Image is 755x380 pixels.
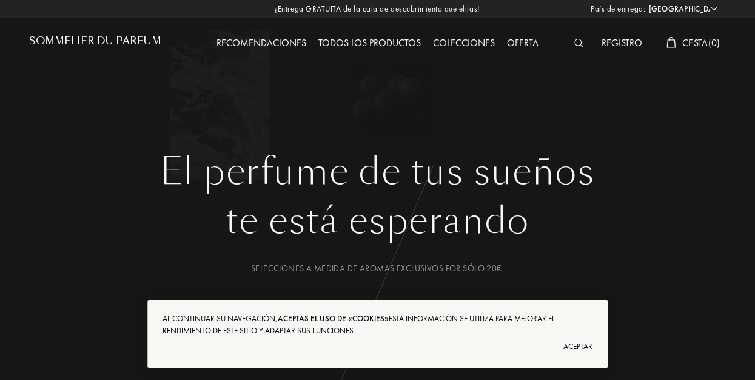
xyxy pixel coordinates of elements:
[278,313,389,324] span: aceptas el uso de «cookies»
[163,337,592,356] div: Aceptar
[710,4,719,13] img: arrow_w.png
[591,3,645,15] span: País de entrega:
[29,35,161,47] h1: Sommelier du Parfum
[596,36,648,52] div: Registro
[163,313,592,337] div: Al continuar su navegación, Esta información se utiliza para mejorar el rendimiento de este sitio...
[312,36,427,52] div: Todos los productos
[38,262,717,275] div: Selecciones a medida de aromas exclusivos por sólo 20€.
[38,150,717,194] h1: El perfume de tus sueños
[427,36,501,52] div: Colecciones
[682,36,720,49] span: Cesta ( 0 )
[312,36,427,49] a: Todos los productos
[574,39,583,47] img: search_icn_white.svg
[501,36,545,49] a: Oferta
[210,36,312,52] div: Recomendaciones
[29,35,161,52] a: Sommelier du Parfum
[501,36,545,52] div: Oferta
[596,36,648,49] a: Registro
[38,194,717,248] div: te está esperando
[427,36,501,49] a: Colecciones
[210,36,312,49] a: Recomendaciones
[666,37,676,48] img: cart_white.svg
